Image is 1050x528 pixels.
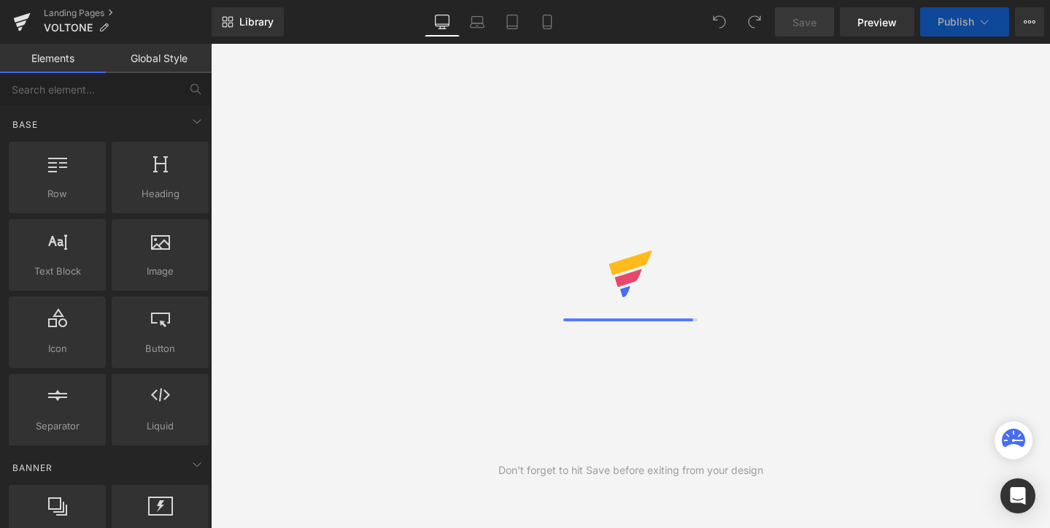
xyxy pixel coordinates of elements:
[495,7,530,37] a: Tablet
[938,16,974,28] span: Publish
[212,7,284,37] a: New Library
[792,15,817,30] span: Save
[116,418,204,434] span: Liquid
[116,186,204,202] span: Heading
[106,44,212,73] a: Global Style
[11,461,54,475] span: Banner
[1015,7,1044,37] button: More
[460,7,495,37] a: Laptop
[840,7,914,37] a: Preview
[116,341,204,356] span: Button
[13,341,101,356] span: Icon
[116,264,204,279] span: Image
[425,7,460,37] a: Desktop
[705,7,734,37] button: Undo
[740,7,769,37] button: Redo
[13,186,101,202] span: Row
[13,264,101,279] span: Text Block
[857,15,897,30] span: Preview
[44,22,93,34] span: VOLTONE
[44,7,212,19] a: Landing Pages
[920,7,1009,37] button: Publish
[530,7,565,37] a: Mobile
[13,418,101,434] span: Separator
[11,118,39,131] span: Base
[239,15,274,28] span: Library
[1000,478,1035,513] div: Open Intercom Messenger
[498,462,763,478] div: Don't forget to hit Save before exiting from your design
